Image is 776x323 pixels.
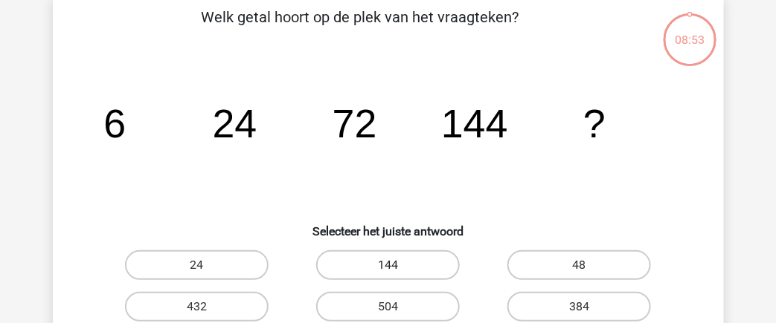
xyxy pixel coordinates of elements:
p: Welk getal hoort op de plek van het vraagteken? [77,6,644,50]
div: 08:53 [662,12,718,49]
tspan: ? [583,101,606,146]
label: 504 [316,292,460,322]
label: 24 [125,250,269,280]
tspan: 144 [441,101,508,146]
label: 384 [507,292,651,322]
tspan: 24 [212,101,257,146]
label: 48 [507,250,651,280]
tspan: 72 [332,101,376,146]
tspan: 6 [103,101,126,146]
label: 432 [125,292,269,322]
h6: Selecteer het juiste antwoord [77,212,700,238]
label: 144 [316,250,460,280]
